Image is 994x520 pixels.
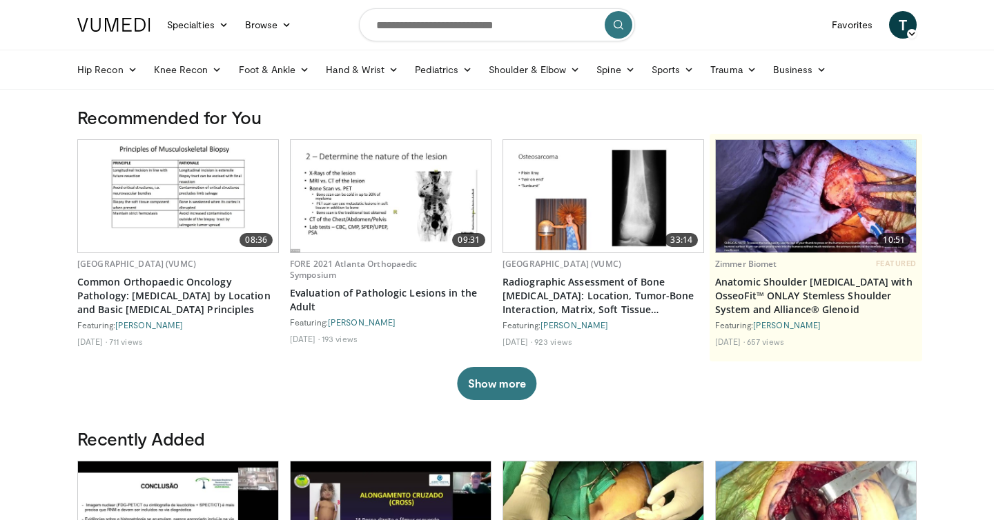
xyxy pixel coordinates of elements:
a: Browse [237,11,300,39]
a: [GEOGRAPHIC_DATA] (VUMC) [77,258,196,270]
a: 10:51 [716,140,916,252]
a: Anatomic Shoulder [MEDICAL_DATA] with OsseoFit™ ONLAY Stemless Shoulder System and Alliance® Glenoid [715,275,917,317]
a: Shoulder & Elbow [480,56,588,83]
a: Pediatrics [407,56,480,83]
a: [PERSON_NAME] [115,320,183,330]
a: Specialties [159,11,237,39]
a: 09:31 [291,140,491,252]
span: 08:36 [240,233,273,247]
a: [PERSON_NAME] [540,320,608,330]
div: Featuring: [503,319,704,330]
span: 33:14 [665,233,698,247]
li: [DATE] [290,333,320,344]
a: [GEOGRAPHIC_DATA] (VUMC) [503,258,621,270]
a: 33:14 [503,140,703,252]
span: 10:51 [877,233,910,247]
div: Featuring: [290,317,491,328]
div: Featuring: [77,319,279,330]
li: 193 views [322,333,358,344]
a: Knee Recon [146,56,231,83]
li: [DATE] [503,336,532,347]
li: [DATE] [715,336,745,347]
li: 657 views [747,336,784,347]
a: [PERSON_NAME] [753,320,821,330]
a: Spine [588,56,643,83]
h3: Recommended for You [77,106,917,128]
a: Business [765,56,835,83]
img: ced51d77-eb90-4bb4-9f62-63b7d57146a7.620x360_q85_upscale.jpg [291,140,491,252]
a: Trauma [702,56,765,83]
a: 08:36 [78,140,278,252]
a: Hand & Wrist [318,56,407,83]
div: Featuring: [715,319,917,330]
a: Evaluation of Pathologic Lesions in the Adult [290,286,491,314]
h3: Recently Added [77,428,917,450]
img: VuMedi Logo [77,18,150,32]
span: FEATURED [876,259,917,268]
a: T [889,11,917,39]
a: FORE 2021 Atlanta Orthopaedic Symposium [290,258,417,281]
button: Show more [457,367,536,400]
span: 09:31 [452,233,485,247]
img: dd506d71-09bb-4006-8a40-1977b092a07b.620x360_q85_upscale.jpg [78,140,278,252]
li: [DATE] [77,336,107,347]
li: 711 views [109,336,143,347]
a: Radiographic Assessment of Bone [MEDICAL_DATA]: Location, Tumor-Bone Interaction, Matrix, Soft Ti... [503,275,704,317]
a: Hip Recon [69,56,146,83]
img: 68921608-6324-4888-87da-a4d0ad613160.620x360_q85_upscale.jpg [716,140,916,252]
img: 6fe807fa-f607-4f12-930c-2836b3ee9fb9.620x360_q85_upscale.jpg [503,140,703,252]
li: 923 views [534,336,572,347]
a: Favorites [824,11,881,39]
a: Zimmer Biomet [715,258,777,270]
a: Sports [643,56,703,83]
a: Foot & Ankle [231,56,318,83]
a: [PERSON_NAME] [328,317,396,327]
a: Common Orthopaedic Oncology Pathology: [MEDICAL_DATA] by Location and Basic [MEDICAL_DATA] Princi... [77,275,279,317]
input: Search topics, interventions [359,8,635,41]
